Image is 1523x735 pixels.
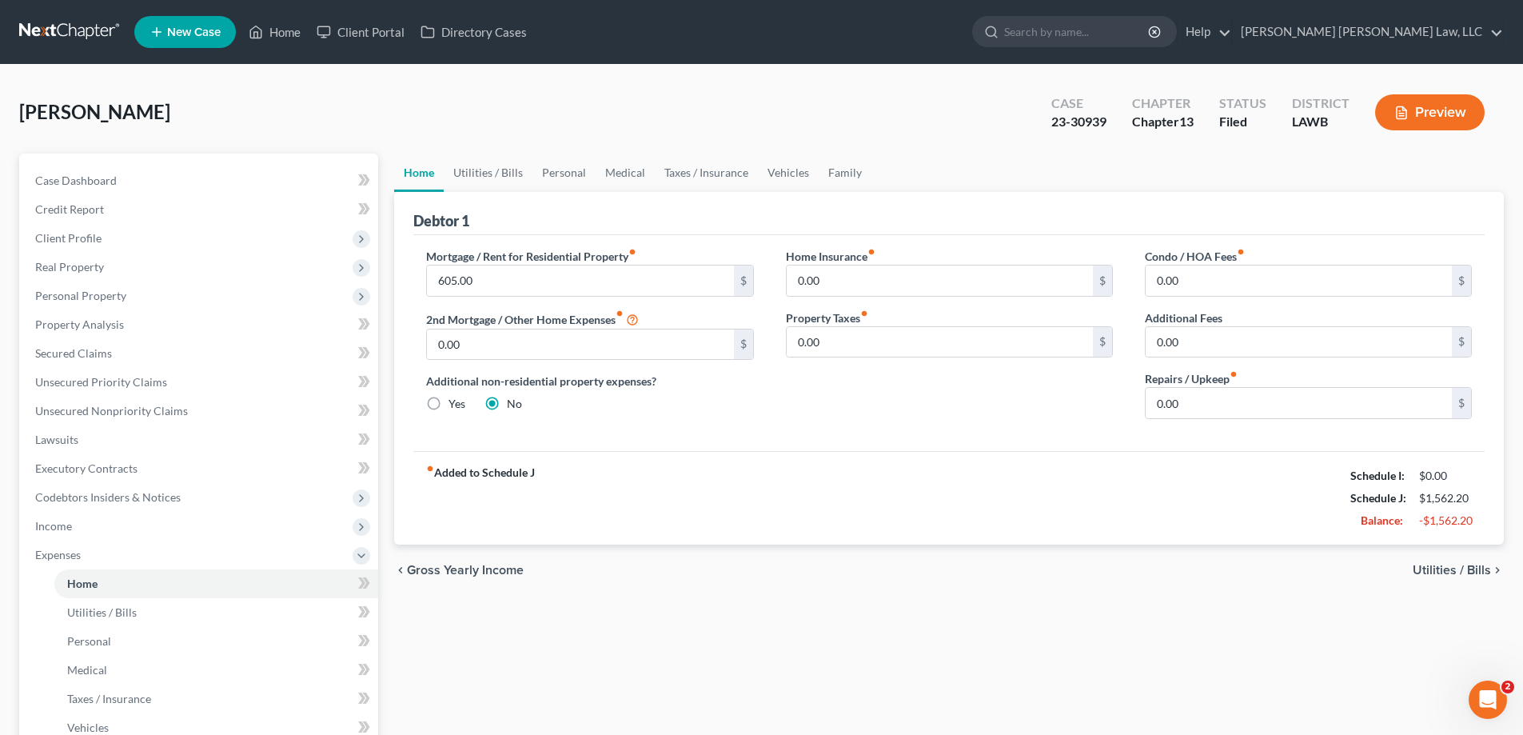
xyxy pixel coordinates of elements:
[1132,113,1194,131] div: Chapter
[1146,388,1452,418] input: --
[394,564,407,577] i: chevron_left
[35,289,126,302] span: Personal Property
[1051,113,1106,131] div: 23-30939
[22,166,378,195] a: Case Dashboard
[407,564,524,577] span: Gross Yearly Income
[426,373,753,389] label: Additional non-residential property expenses?
[786,248,875,265] label: Home Insurance
[67,605,137,619] span: Utilities / Bills
[819,154,871,192] a: Family
[394,154,444,192] a: Home
[35,461,138,475] span: Executory Contracts
[22,195,378,224] a: Credit Report
[1350,469,1405,482] strong: Schedule I:
[655,154,758,192] a: Taxes / Insurance
[309,18,413,46] a: Client Portal
[860,310,868,318] i: fiber_manual_record
[532,154,596,192] a: Personal
[67,663,107,677] span: Medical
[1145,248,1245,265] label: Condo / HOA Fees
[35,318,124,331] span: Property Analysis
[1093,266,1112,296] div: $
[35,346,112,360] span: Secured Claims
[444,154,532,192] a: Utilities / Bills
[787,266,1093,296] input: --
[413,211,469,230] div: Debtor 1
[426,465,535,532] strong: Added to Schedule J
[1178,18,1231,46] a: Help
[35,174,117,187] span: Case Dashboard
[1179,114,1194,129] span: 13
[1292,113,1350,131] div: LAWB
[1469,681,1507,719] iframe: Intercom live chat
[1004,17,1150,46] input: Search by name...
[241,18,309,46] a: Home
[786,310,868,326] label: Property Taxes
[35,202,104,216] span: Credit Report
[758,154,819,192] a: Vehicles
[867,248,875,256] i: fiber_manual_record
[1491,564,1504,577] i: chevron_right
[616,310,624,318] i: fiber_manual_record
[1237,248,1245,256] i: fiber_manual_record
[427,330,733,360] input: --
[413,18,535,46] a: Directory Cases
[426,465,434,473] i: fiber_manual_record
[1452,266,1471,296] div: $
[1452,388,1471,418] div: $
[1145,310,1222,326] label: Additional Fees
[22,397,378,425] a: Unsecured Nonpriority Claims
[67,577,98,590] span: Home
[1233,18,1503,46] a: [PERSON_NAME] [PERSON_NAME] Law, LLC
[628,248,636,256] i: fiber_manual_record
[22,368,378,397] a: Unsecured Priority Claims
[54,569,378,598] a: Home
[19,100,170,123] span: [PERSON_NAME]
[22,339,378,368] a: Secured Claims
[22,454,378,483] a: Executory Contracts
[35,519,72,533] span: Income
[1413,564,1491,577] span: Utilities / Bills
[1292,94,1350,113] div: District
[54,627,378,656] a: Personal
[1375,94,1485,130] button: Preview
[1419,513,1472,529] div: -$1,562.20
[1051,94,1106,113] div: Case
[734,266,753,296] div: $
[507,396,522,412] label: No
[787,327,1093,358] input: --
[449,396,465,412] label: Yes
[1219,113,1266,131] div: Filed
[35,231,102,245] span: Client Profile
[1093,327,1112,358] div: $
[67,721,109,734] span: Vehicles
[1413,564,1504,577] button: Utilities / Bills chevron_right
[394,564,524,577] button: chevron_left Gross Yearly Income
[67,692,151,705] span: Taxes / Insurance
[54,685,378,713] a: Taxes / Insurance
[426,310,639,329] label: 2nd Mortgage / Other Home Expenses
[35,260,104,274] span: Real Property
[22,310,378,339] a: Property Analysis
[35,548,81,561] span: Expenses
[1132,94,1194,113] div: Chapter
[1501,681,1514,693] span: 2
[67,634,111,648] span: Personal
[734,330,753,360] div: $
[1452,327,1471,358] div: $
[1361,513,1403,527] strong: Balance:
[427,266,733,296] input: --
[35,404,188,417] span: Unsecured Nonpriority Claims
[1350,491,1406,505] strong: Schedule J:
[22,425,378,454] a: Lawsuits
[1146,327,1452,358] input: --
[35,433,78,446] span: Lawsuits
[1146,266,1452,296] input: --
[1419,468,1472,484] div: $0.00
[35,490,181,504] span: Codebtors Insiders & Notices
[54,656,378,685] a: Medical
[1230,370,1238,378] i: fiber_manual_record
[1145,370,1238,387] label: Repairs / Upkeep
[596,154,655,192] a: Medical
[35,375,167,389] span: Unsecured Priority Claims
